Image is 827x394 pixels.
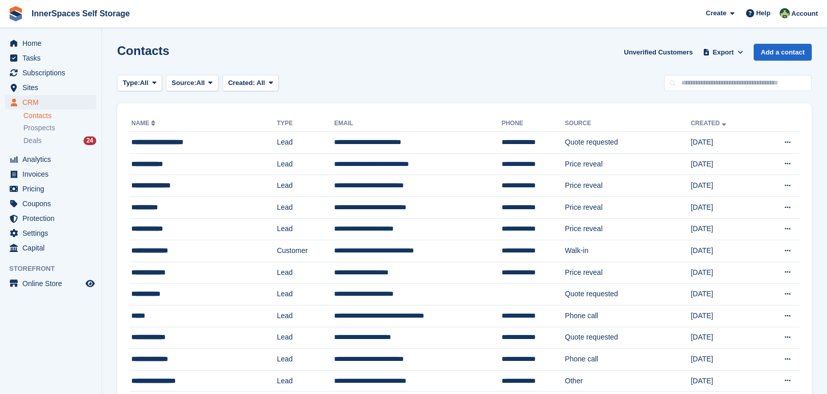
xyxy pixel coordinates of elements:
span: All [140,78,149,88]
a: menu [5,241,96,255]
td: Quote requested [565,284,691,305]
a: InnerSpaces Self Storage [27,5,134,22]
span: Sites [22,80,84,95]
span: Settings [22,226,84,240]
span: Create [706,8,726,18]
td: Lead [277,132,335,154]
td: Quote requested [565,132,691,154]
td: Walk-in [565,240,691,262]
td: [DATE] [691,327,760,349]
td: Price reveal [565,218,691,240]
td: [DATE] [691,175,760,197]
span: Type: [123,78,140,88]
a: menu [5,182,96,196]
a: Name [131,120,157,127]
span: All [197,78,205,88]
img: Paula Amey [780,8,790,18]
span: Export [713,47,734,58]
a: menu [5,196,96,211]
td: [DATE] [691,370,760,392]
a: menu [5,66,96,80]
a: menu [5,211,96,226]
h1: Contacts [117,44,170,58]
a: menu [5,276,96,291]
button: Source: All [166,75,218,92]
td: Lead [277,349,335,371]
button: Created: All [223,75,279,92]
td: Lead [277,327,335,349]
span: Online Store [22,276,84,291]
a: Add a contact [754,44,812,61]
td: Price reveal [565,153,691,175]
span: Protection [22,211,84,226]
th: Source [565,116,691,132]
button: Type: All [117,75,162,92]
span: Created: [228,79,255,87]
div: 24 [84,136,96,145]
td: Lead [277,262,335,284]
td: Lead [277,305,335,327]
th: Phone [502,116,565,132]
th: Type [277,116,335,132]
td: Lead [277,218,335,240]
td: [DATE] [691,196,760,218]
td: [DATE] [691,305,760,327]
span: CRM [22,95,84,109]
span: Analytics [22,152,84,166]
span: Tasks [22,51,84,65]
a: menu [5,36,96,50]
td: Price reveal [565,196,691,218]
a: Prospects [23,123,96,133]
a: menu [5,51,96,65]
td: Other [565,370,691,392]
td: [DATE] [691,349,760,371]
span: Deals [23,136,42,146]
td: Phone call [565,305,691,327]
td: Quote requested [565,327,691,349]
a: menu [5,152,96,166]
a: menu [5,80,96,95]
span: Home [22,36,84,50]
td: Lead [277,153,335,175]
span: Pricing [22,182,84,196]
span: Account [791,9,818,19]
span: Coupons [22,196,84,211]
span: Help [756,8,770,18]
span: Storefront [9,264,101,274]
td: [DATE] [691,262,760,284]
span: Subscriptions [22,66,84,80]
td: [DATE] [691,132,760,154]
td: Lead [277,370,335,392]
td: [DATE] [691,240,760,262]
span: Capital [22,241,84,255]
td: Lead [277,175,335,197]
span: Invoices [22,167,84,181]
td: Price reveal [565,262,691,284]
td: Price reveal [565,175,691,197]
button: Export [701,44,746,61]
td: [DATE] [691,284,760,305]
a: Unverified Customers [620,44,697,61]
td: Phone call [565,349,691,371]
span: All [257,79,265,87]
span: Prospects [23,123,55,133]
img: stora-icon-8386f47178a22dfd0bd8f6a31ec36ba5ce8667c1dd55bd0f319d3a0aa187defe.svg [8,6,23,21]
a: Contacts [23,111,96,121]
a: Preview store [84,277,96,290]
td: Lead [277,196,335,218]
a: Created [691,120,728,127]
td: [DATE] [691,153,760,175]
a: menu [5,226,96,240]
th: Email [334,116,502,132]
span: Source: [172,78,196,88]
a: menu [5,95,96,109]
td: Lead [277,284,335,305]
td: Customer [277,240,335,262]
td: [DATE] [691,218,760,240]
a: Deals 24 [23,135,96,146]
a: menu [5,167,96,181]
